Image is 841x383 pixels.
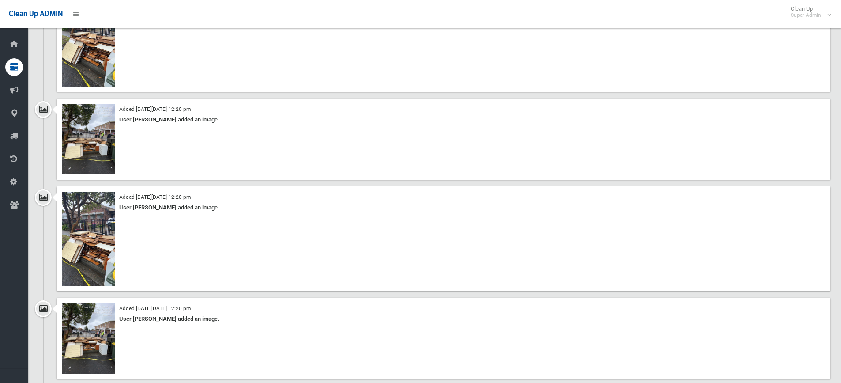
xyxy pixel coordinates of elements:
img: 2b8620b6-893e-46e1-9adb-c8e78a932e0d.jpg [62,104,115,174]
small: Added [DATE][DATE] 12:20 pm [119,106,191,112]
span: Clean Up ADMIN [9,10,63,18]
img: 19c8c3a2-46b0-43dc-bb12-a5fe44bedcde.jpg [62,192,115,286]
div: User [PERSON_NAME] added an image. [62,314,825,324]
small: Added [DATE][DATE] 12:20 pm [119,194,191,200]
small: Super Admin [791,12,821,19]
img: 2b8620b6-893e-46e1-9adb-c8e78a932e0d.jpg [62,303,115,374]
div: User [PERSON_NAME] added an image. [62,114,825,125]
small: Added [DATE][DATE] 12:20 pm [119,305,191,311]
div: User [PERSON_NAME] added an image. [62,202,825,213]
span: Clean Up [786,5,830,19]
